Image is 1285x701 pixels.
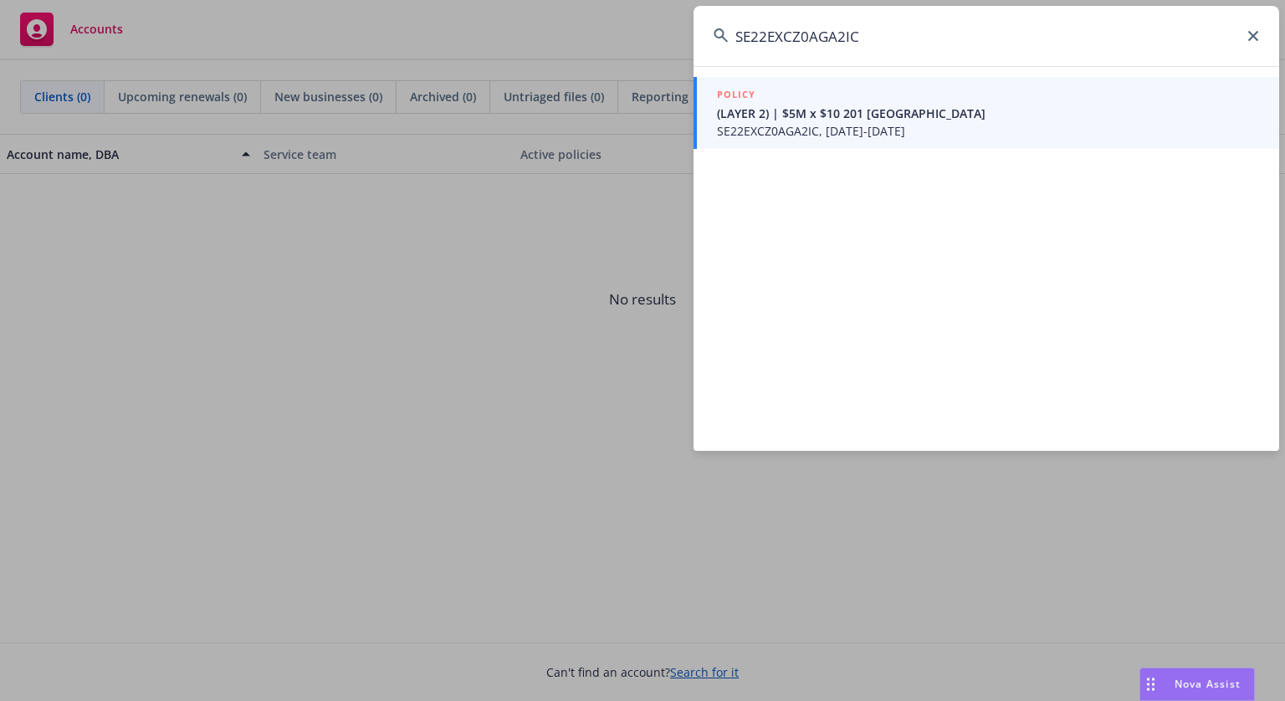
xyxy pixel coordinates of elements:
[717,86,755,103] h5: POLICY
[694,77,1279,149] a: POLICY(LAYER 2) | $5M x $10 201 [GEOGRAPHIC_DATA]SE22EXCZ0AGA2IC, [DATE]-[DATE]
[1139,668,1255,701] button: Nova Assist
[1140,668,1161,700] div: Drag to move
[694,6,1279,66] input: Search...
[717,122,1259,140] span: SE22EXCZ0AGA2IC, [DATE]-[DATE]
[1175,677,1241,691] span: Nova Assist
[717,105,1259,122] span: (LAYER 2) | $5M x $10 201 [GEOGRAPHIC_DATA]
